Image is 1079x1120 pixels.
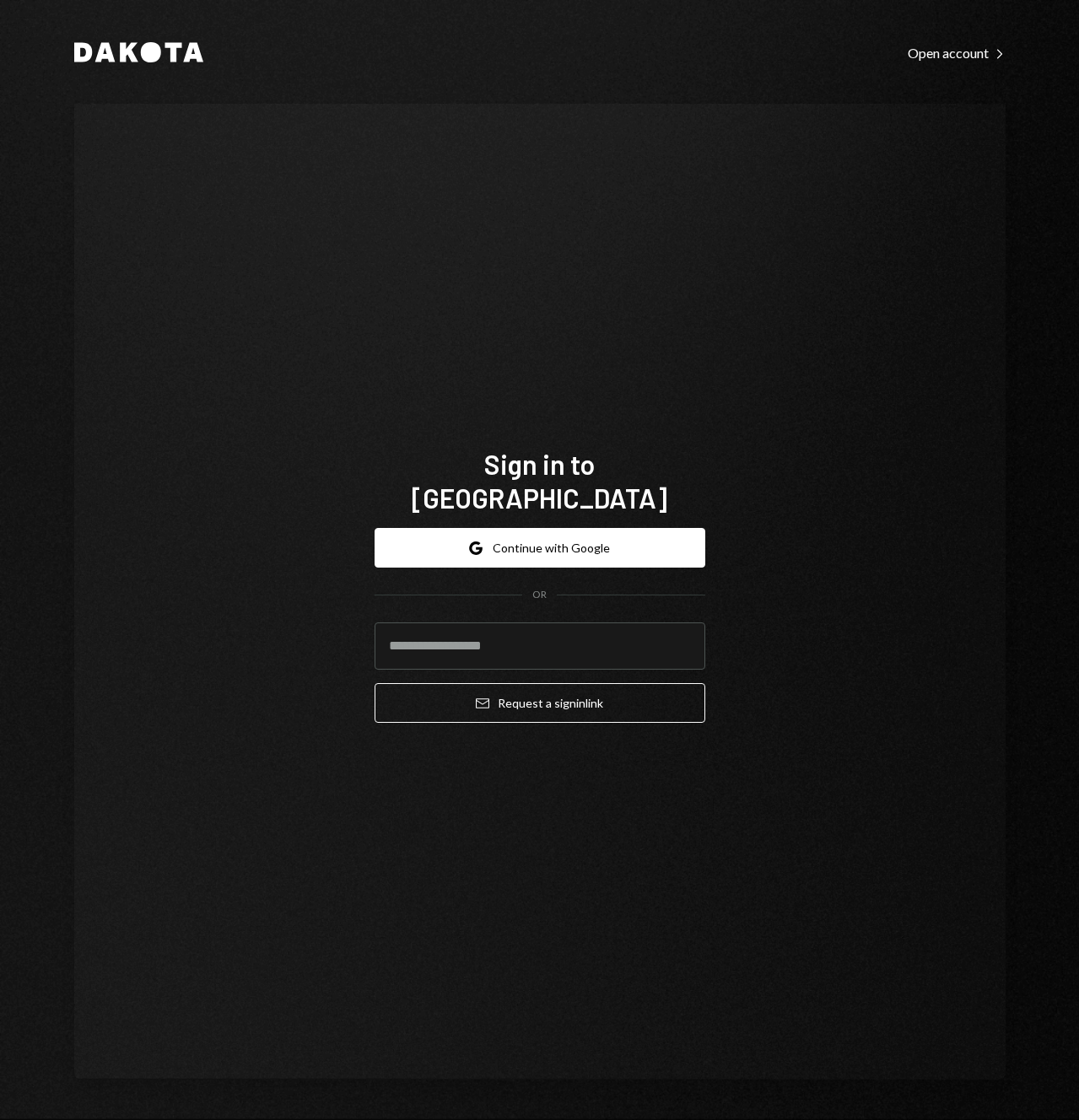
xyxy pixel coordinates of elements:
[908,43,1006,62] a: Open account
[908,45,1006,62] div: Open account
[375,683,705,723] button: Request a signinlink
[532,588,547,602] div: OR
[375,447,705,514] h1: Sign in to [GEOGRAPHIC_DATA]
[375,528,705,568] button: Continue with Google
